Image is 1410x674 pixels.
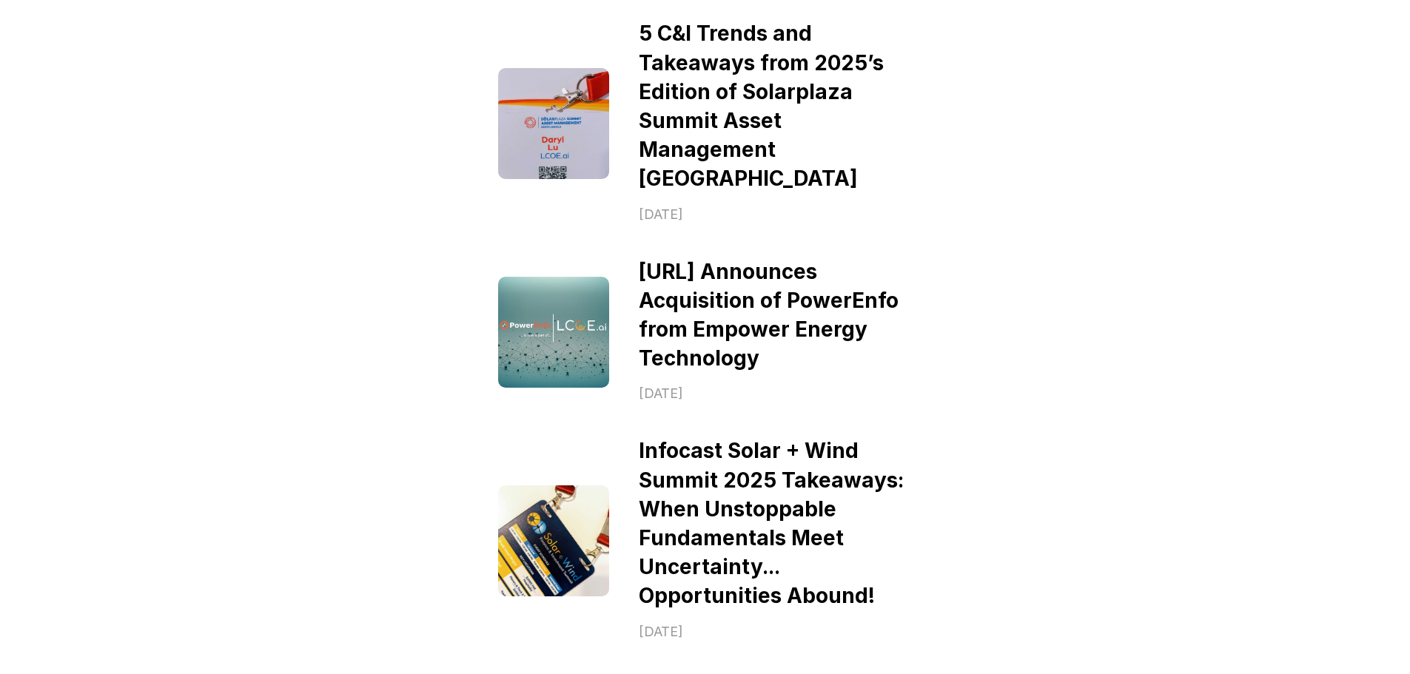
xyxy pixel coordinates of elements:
p: [DATE] [639,380,913,407]
a: 5 C&I Trends and Takeaways from 2025’s Edition of Solarplaza Summit Asset Management [GEOGRAPHIC_... [639,21,889,191]
p: [DATE] [639,619,913,645]
img: LCOE.ai Announces Acquisition of PowerEnfo from Empower Energy Technology [498,277,609,388]
img: 5 C&I Trends and Takeaways from 2025’s Edition of Solarplaza Summit Asset Management North America [498,68,609,179]
iframe: Chat Widget [1144,485,1410,674]
a: Infocast Solar + Wind Summit 2025 Takeaways: When Unstoppable Fundamentals Meet Uncertainty... Op... [639,438,909,608]
a: [URL] Announces Acquisition of PowerEnfo from Empower Energy Technology [639,259,904,371]
p: [DATE] [639,201,913,228]
img: Infocast Cast Solar + Wind Finance & Investment Summit 2025: Badge [498,485,609,596]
